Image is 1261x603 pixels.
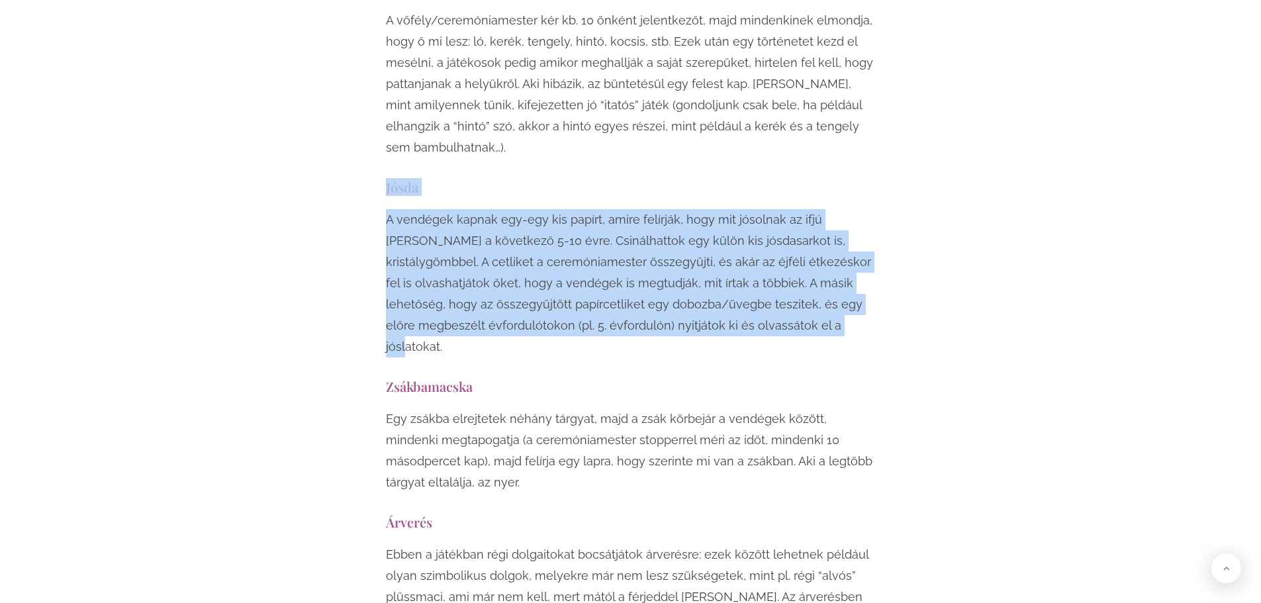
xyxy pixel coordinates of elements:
p: Egy zsákba elrejtetek néhány tárgyat, majd a zsák körbejár a vendégek között, mindenki megtapogat... [386,408,876,493]
h3: Jósda [386,178,876,196]
h3: Árverés [386,513,876,531]
h3: Zsákbamacska [386,377,876,395]
p: A vendégek kapnak egy-egy kis papírt, amire felírják, hogy mit jósolnak az ifjú [PERSON_NAME] a k... [386,209,876,357]
p: A vőfély/ceremóniamester kér kb. 10 önként jelentkezőt, majd mindenkinek elmondja, hogy ő mi lesz... [386,10,876,158]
